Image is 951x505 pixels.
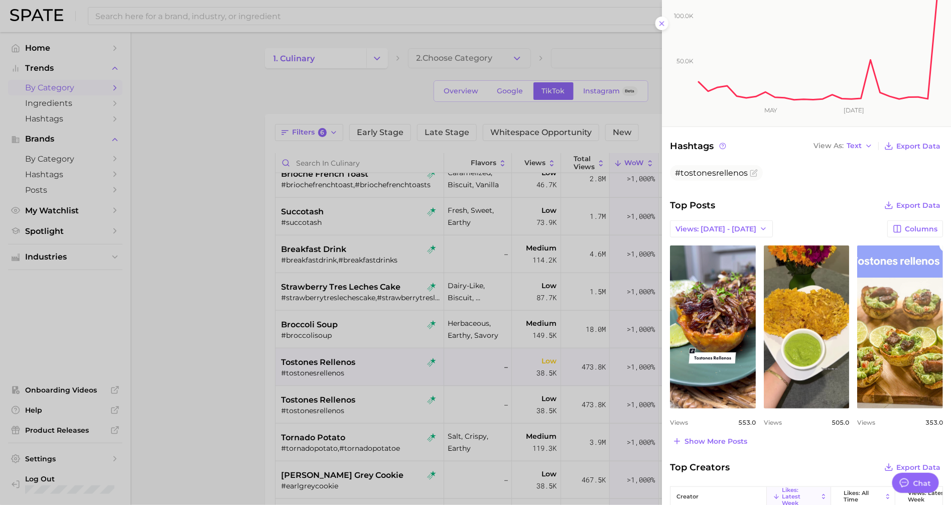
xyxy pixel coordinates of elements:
[908,490,946,503] span: Views: Latest Week
[844,106,865,114] tspan: [DATE]
[675,225,756,233] span: Views: [DATE] - [DATE]
[674,12,694,20] tspan: 100.0k
[811,140,875,153] button: View AsText
[750,169,758,177] button: Flag as miscategorized or irrelevant
[905,225,937,233] span: Columns
[847,143,862,149] span: Text
[887,220,943,237] button: Columns
[738,419,756,426] span: 553.0
[896,142,940,151] span: Export Data
[676,57,694,65] tspan: 50.0k
[675,168,748,178] span: #tostonesrellenos
[764,419,782,426] span: Views
[844,490,882,503] span: Likes: All Time
[896,201,940,210] span: Export Data
[857,419,875,426] span: Views
[670,220,773,237] button: Views: [DATE] - [DATE]
[670,434,750,448] button: Show more posts
[882,460,943,474] button: Export Data
[676,493,699,500] span: creator
[832,419,849,426] span: 505.0
[670,460,730,474] span: Top Creators
[882,139,943,153] button: Export Data
[925,419,943,426] span: 353.0
[896,463,940,472] span: Export Data
[813,143,844,149] span: View As
[670,198,715,212] span: Top Posts
[764,106,777,114] tspan: May
[670,139,728,153] span: Hashtags
[882,198,943,212] button: Export Data
[670,419,688,426] span: Views
[685,437,747,446] span: Show more posts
